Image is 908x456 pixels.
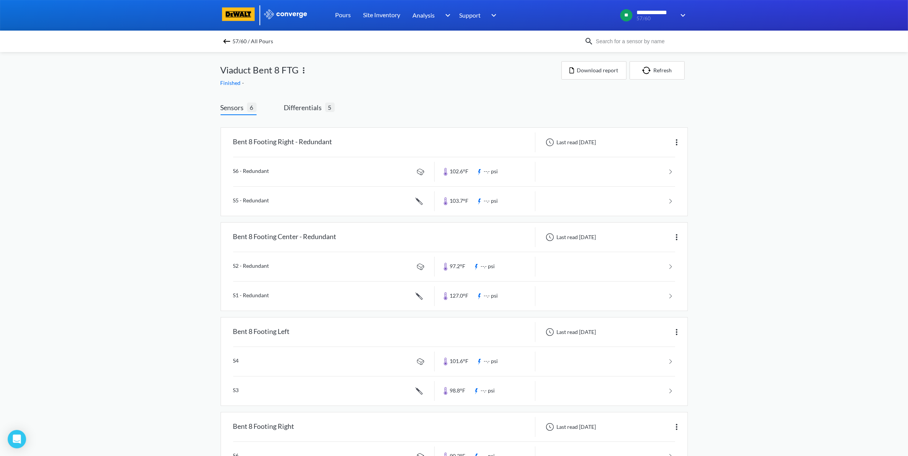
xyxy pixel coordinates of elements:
span: Analysis [413,10,435,20]
span: 5 [325,103,335,112]
div: Bent 8 Footing Center - Redundant [233,227,337,247]
span: 6 [247,103,257,112]
img: backspace.svg [222,37,231,46]
img: more.svg [299,66,308,75]
button: Refresh [630,61,685,80]
img: downArrow.svg [676,11,688,20]
img: downArrow.svg [486,11,499,20]
div: Bent 8 Footing Right [233,417,294,437]
img: more.svg [672,327,681,337]
img: more.svg [672,422,681,432]
span: Finished [221,80,242,86]
div: Last read [DATE] [542,233,599,242]
span: 57/60 / All Pours [233,36,273,47]
img: downArrow.svg [440,11,452,20]
span: Viaduct Bent 8 FTG [221,63,299,77]
img: icon-file.svg [569,67,574,73]
img: more.svg [672,233,681,242]
div: Open Intercom Messenger [8,430,26,448]
img: logo_ewhite.svg [263,9,308,19]
div: Last read [DATE] [542,138,599,147]
img: icon-refresh.svg [642,67,654,74]
div: Last read [DATE] [542,327,599,337]
span: Sensors [221,102,247,113]
span: Differentials [284,102,325,113]
input: Search for a sensor by name [594,37,686,46]
img: more.svg [672,138,681,147]
span: 57/60 [636,16,675,21]
span: - [242,80,246,86]
img: icon-search.svg [584,37,594,46]
div: Bent 8 Footing Left [233,322,290,342]
div: Last read [DATE] [542,422,599,432]
button: Download report [561,61,627,80]
div: Bent 8 Footing Right - Redundant [233,132,332,152]
img: logo-dewalt.svg [221,7,257,21]
span: Support [460,10,481,20]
